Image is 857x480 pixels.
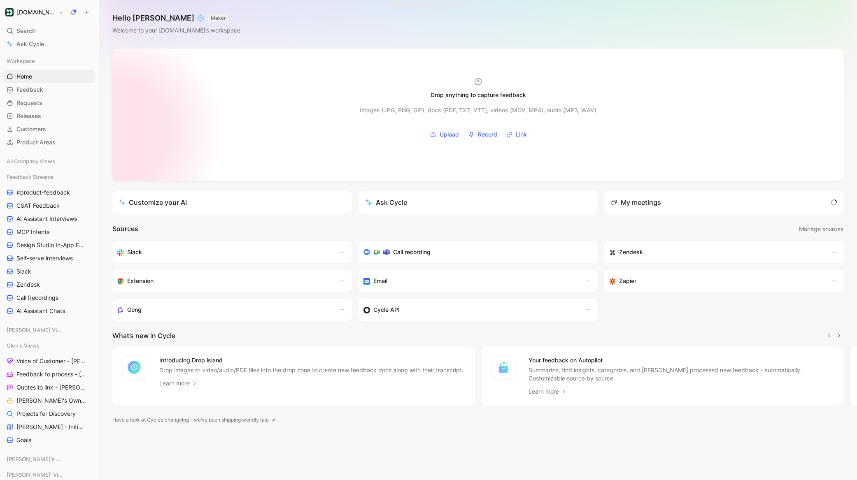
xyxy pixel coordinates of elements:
a: Call Recordings [3,292,95,304]
button: Customer.io[DOMAIN_NAME] [3,7,66,18]
img: Customer.io [5,8,14,16]
div: Ask Cycle [365,197,407,207]
span: Goals [16,436,31,444]
a: #product-feedback [3,186,95,199]
div: All Company Views [3,155,95,170]
a: Self-serve interviews [3,252,95,264]
span: Workspace [7,57,35,65]
h3: Slack [127,247,142,257]
h3: Call recording [393,247,431,257]
div: Drop anything to capture feedback [431,90,526,100]
span: Search [16,26,35,36]
span: Zendesk [16,281,40,289]
div: Feedback Streams#product-feedbackCSAT FeedbackAI Assistant InterviewsMCP IntentsDesign Studio In-... [3,171,95,317]
h1: [DOMAIN_NAME] [17,9,55,16]
div: Sync customers & send feedback from custom sources. Get inspired by our favorite use case [363,305,577,315]
span: Quotes to link - [PERSON_NAME] [16,383,86,392]
span: Product Areas [16,138,56,146]
div: Workspace [3,55,95,67]
span: Upload [440,130,459,139]
a: Product Areas [3,136,95,148]
a: AI Assistant Chats [3,305,95,317]
a: Quotes to link - [PERSON_NAME] [3,381,95,394]
span: [PERSON_NAME] - Initiatives [16,423,85,431]
a: Zendesk [3,278,95,291]
span: AI Assistant Chats [16,307,65,315]
span: MCP Intents [16,228,49,236]
span: Home [16,72,32,81]
span: Voice of Customer - [PERSON_NAME] [16,357,86,365]
a: Feedback [3,83,95,96]
div: All Company Views [3,155,95,167]
span: Record [478,130,497,139]
div: Welcome to your [DOMAIN_NAME]’s workspace [112,26,240,35]
a: Feedback to process - [PERSON_NAME] [3,368,95,380]
a: AI Assistant Interviews [3,213,95,225]
span: Releases [16,112,41,120]
div: Customize your AI [119,197,187,207]
span: Design Studio In-App Feedback [16,241,86,249]
a: Home [3,70,95,83]
button: Link [503,128,530,141]
div: Images (JPG, PNG, GIF), docs (PDF, TXT, VTT), videos (MOV, MP4), audio (MP3, WAV) [360,105,596,115]
div: Capture feedback from your incoming calls [117,305,331,315]
a: Have a look at Cycle’s changelog – we’ve been shipping weirdly fast [112,416,275,424]
p: Summarize, find insights, categorize, and [PERSON_NAME] processed new feedback - automatically. C... [529,366,834,383]
div: Glen's ViewsVoice of Customer - [PERSON_NAME]Feedback to process - [PERSON_NAME]Quotes to link - ... [3,339,95,446]
div: Glen's Views [3,339,95,352]
div: Feedback Streams [3,171,95,183]
span: [PERSON_NAME]'s Owned Projects [16,397,86,405]
div: [PERSON_NAME]'s Views [3,453,95,465]
h2: What’s new in Cycle [112,331,175,341]
a: Customize your AI [112,191,352,214]
div: [PERSON_NAME] Views [3,324,95,339]
span: Glen's Views [7,341,40,350]
span: Feedback to process - [PERSON_NAME] [16,370,87,378]
span: Self-serve interviews [16,254,73,262]
span: All Company Views [7,157,55,165]
div: Forward emails to your feedback inbox [363,276,577,286]
span: [PERSON_NAME]'s Views [7,455,63,463]
a: Releases [3,110,95,122]
a: Design Studio In-App Feedback [3,239,95,251]
a: Slack [3,265,95,278]
span: Customers [16,125,46,133]
button: MAKER [208,14,228,22]
span: Call Recordings [16,294,58,302]
button: Manage sources [799,224,844,234]
button: Record [465,128,500,141]
h2: Sources [112,224,138,234]
button: Upload [427,128,462,141]
a: [PERSON_NAME]'s Owned Projects [3,394,95,407]
div: Search [3,25,95,37]
a: Projects for Discovery [3,408,95,420]
h3: Zapier [619,276,636,286]
span: Link [516,130,527,139]
span: Ask Cycle [16,39,44,49]
h3: Extension [127,276,154,286]
a: [PERSON_NAME] - Initiatives [3,421,95,433]
span: Requests [16,99,42,107]
span: [PERSON_NAME] Views [7,326,63,334]
span: AI Assistant Interviews [16,215,77,223]
div: [PERSON_NAME]'s Views [3,453,95,468]
div: [PERSON_NAME] Views [3,324,95,336]
a: Learn more [529,387,567,397]
button: Ask Cycle [359,191,598,214]
span: Feedback [16,86,43,94]
span: Slack [16,267,31,276]
div: Record & transcribe meetings from Zoom, Meet & Teams. [363,247,587,257]
a: MCP Intents [3,226,95,238]
h3: Email [373,276,387,286]
span: #product-feedback [16,188,70,197]
div: Sync customers and create docs [609,247,822,257]
span: [PERSON_NAME]' Views [7,471,63,479]
a: CSAT Feedback [3,199,95,212]
h3: Cycle API [373,305,400,315]
a: Ask Cycle [3,38,95,50]
span: Manage sources [799,224,843,234]
div: Sync your customers, send feedback and get updates in Slack [117,247,331,257]
div: Capture feedback from thousands of sources with Zapier (survey results, recordings, sheets, etc). [609,276,822,286]
span: CSAT Feedback [16,202,60,210]
span: Projects for Discovery [16,410,76,418]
